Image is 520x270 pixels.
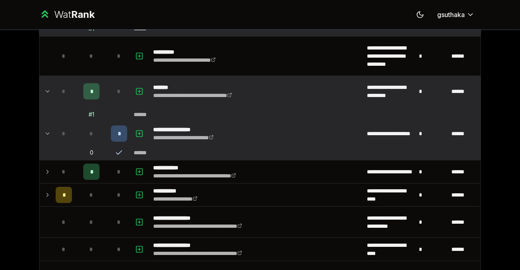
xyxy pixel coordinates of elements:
a: WatRank [39,8,95,21]
div: # 1 [89,110,94,119]
td: 0 [75,145,108,160]
div: Wat [54,8,95,21]
button: gsuthaka [431,7,481,22]
span: gsuthaka [437,10,465,19]
span: Rank [71,9,95,20]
